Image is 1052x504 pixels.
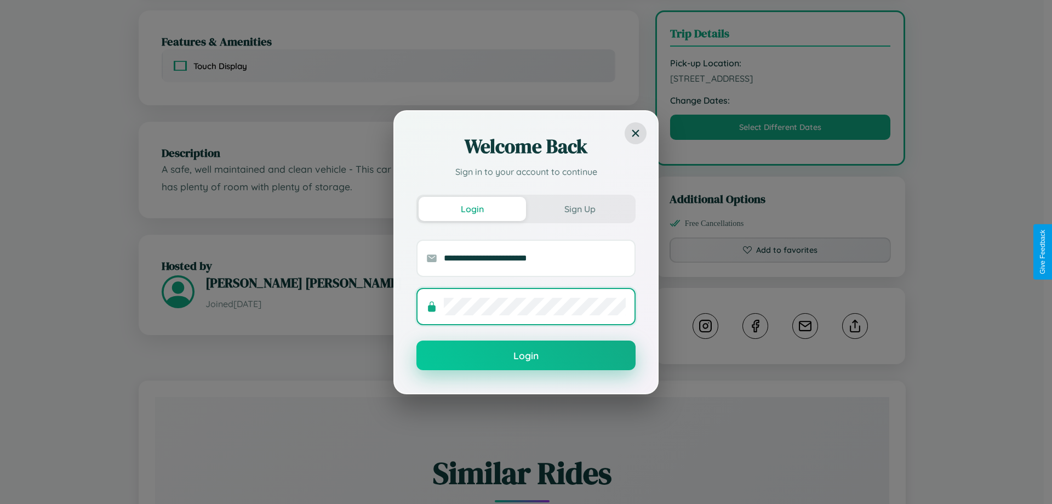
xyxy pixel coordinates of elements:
[416,133,636,160] h2: Welcome Back
[416,165,636,178] p: Sign in to your account to continue
[419,197,526,221] button: Login
[1039,230,1047,274] div: Give Feedback
[416,341,636,370] button: Login
[526,197,633,221] button: Sign Up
